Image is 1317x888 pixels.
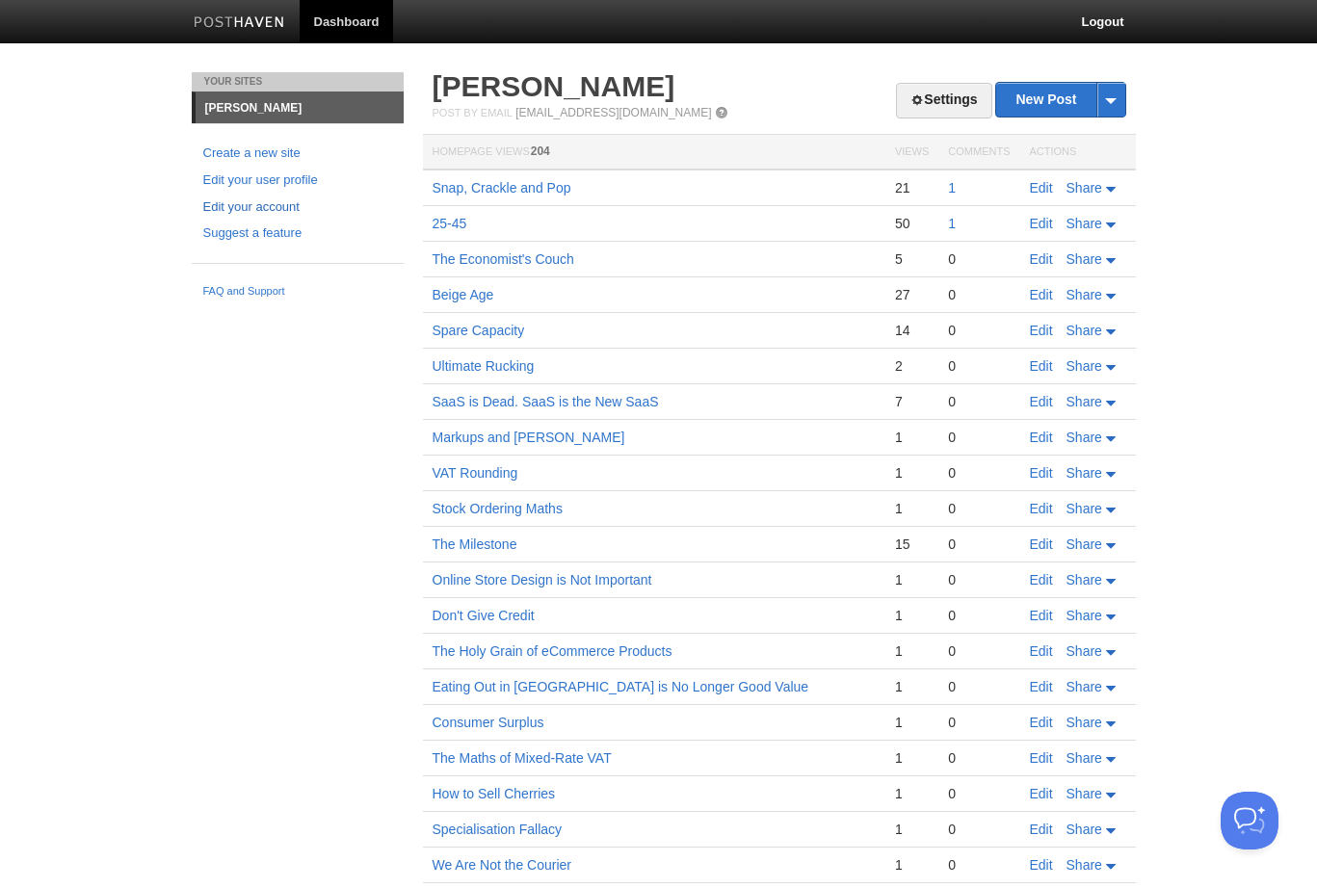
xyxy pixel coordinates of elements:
a: Edit [1030,465,1053,481]
a: Don't Give Credit [433,608,535,623]
a: [EMAIL_ADDRESS][DOMAIN_NAME] [515,106,711,119]
a: FAQ and Support [203,283,392,300]
span: Share [1067,786,1102,801]
span: Share [1067,216,1102,231]
div: 0 [948,250,1010,268]
span: Share [1067,430,1102,445]
div: 0 [948,393,1010,410]
a: How to Sell Cherries [433,786,556,801]
a: Edit [1030,430,1053,445]
div: 0 [948,464,1010,482]
span: Share [1067,572,1102,588]
a: New Post [996,83,1124,117]
iframe: Help Scout Beacon - Open [1221,792,1278,849]
div: 0 [948,286,1010,303]
div: 2 [895,357,929,375]
a: Edit [1030,501,1053,516]
div: 1 [895,856,929,874]
span: Share [1067,465,1102,481]
a: The Maths of Mixed-Rate VAT [433,750,612,766]
a: Edit your user profile [203,170,392,191]
span: Share [1067,501,1102,516]
div: 1 [895,785,929,802]
div: 0 [948,571,1010,588]
a: Edit [1030,536,1053,552]
a: Edit [1030,287,1053,302]
div: 1 [895,714,929,731]
div: 1 [895,500,929,517]
div: 1 [895,821,929,838]
a: Edit [1030,786,1053,801]
a: Edit [1030,608,1053,623]
a: Edit [1030,216,1053,231]
a: Ultimate Rucking [433,358,535,374]
a: Edit [1030,180,1053,196]
div: 1 [895,571,929,588]
div: 1 [895,642,929,660]
div: 27 [895,286,929,303]
span: Share [1067,251,1102,267]
a: Edit your account [203,197,392,218]
span: Share [1067,323,1102,338]
a: VAT Rounding [433,465,518,481]
a: Edit [1030,857,1053,873]
div: 21 [895,179,929,196]
span: Share [1067,394,1102,409]
a: Eating Out in [GEOGRAPHIC_DATA] is No Longer Good Value [433,679,809,694]
div: 5 [895,250,929,268]
a: Edit [1030,679,1053,694]
span: Share [1067,180,1102,196]
div: 1 [895,607,929,624]
a: Markups and [PERSON_NAME] [433,430,625,445]
a: The Holy Grain of eCommerce Products [433,643,672,659]
th: Actions [1020,135,1136,170]
div: 0 [948,821,1010,838]
a: The Milestone [433,536,517,552]
span: Share [1067,536,1102,552]
a: Edit [1030,394,1053,409]
div: 0 [948,749,1010,767]
a: Edit [1030,251,1053,267]
a: Edit [1030,572,1053,588]
div: 0 [948,535,1010,553]
a: 1 [948,216,956,231]
a: Spare Capacity [433,323,525,338]
div: 15 [895,535,929,553]
img: Posthaven-bar [194,16,285,31]
a: We Are Not the Courier [433,857,571,873]
a: Snap, Crackle and Pop [433,180,571,196]
div: 14 [895,322,929,339]
span: Share [1067,715,1102,730]
div: 0 [948,678,1010,695]
li: Your Sites [192,72,404,91]
div: 1 [895,464,929,482]
div: 0 [948,429,1010,446]
div: 0 [948,714,1010,731]
a: Settings [896,83,991,118]
a: Edit [1030,358,1053,374]
div: 0 [948,500,1010,517]
a: Stock Ordering Maths [433,501,563,516]
span: Share [1067,750,1102,766]
div: 0 [948,856,1010,874]
a: Suggest a feature [203,223,392,244]
div: 0 [948,322,1010,339]
span: 204 [531,144,550,158]
a: Consumer Surplus [433,715,544,730]
a: 25-45 [433,216,467,231]
a: Beige Age [433,287,494,302]
div: 50 [895,215,929,232]
a: 1 [948,180,956,196]
th: Comments [938,135,1019,170]
span: Post by Email [433,107,513,118]
a: Specialisation Fallacy [433,822,563,837]
span: Share [1067,643,1102,659]
span: Share [1067,679,1102,694]
span: Share [1067,857,1102,873]
a: Create a new site [203,144,392,164]
span: Share [1067,358,1102,374]
a: Edit [1030,822,1053,837]
div: 1 [895,749,929,767]
a: Online Store Design is Not Important [433,572,652,588]
a: [PERSON_NAME] [196,92,404,123]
